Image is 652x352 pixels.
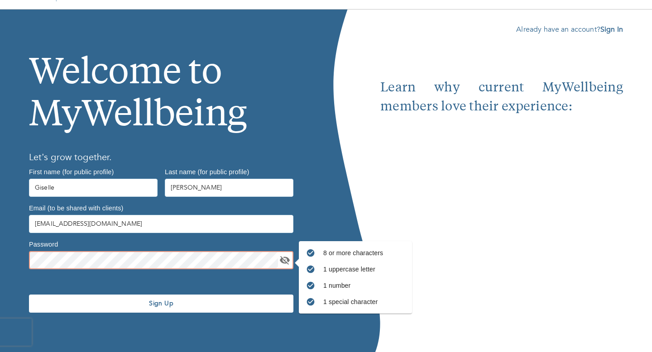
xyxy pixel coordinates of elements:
[29,24,297,138] h1: Welcome to MyWellbeing
[278,253,292,267] button: toggle password visibility
[33,299,290,308] span: Sign Up
[323,248,405,257] p: 8 or more characters
[380,117,623,299] iframe: Embedded youtube
[29,150,297,165] h6: Let’s grow together.
[29,205,123,211] label: Email (to be shared with clients)
[29,168,114,175] label: First name (for public profile)
[323,281,405,290] p: 1 number
[380,24,623,35] p: Already have an account?
[165,168,249,175] label: Last name (for public profile)
[29,215,293,233] input: Type your email address here
[600,24,623,34] a: Sign In
[29,295,293,313] button: Sign Up
[380,79,623,117] p: Learn why current MyWellbeing members love their experience:
[323,297,405,306] p: 1 special character
[29,241,58,247] label: Password
[323,265,405,274] p: 1 uppercase letter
